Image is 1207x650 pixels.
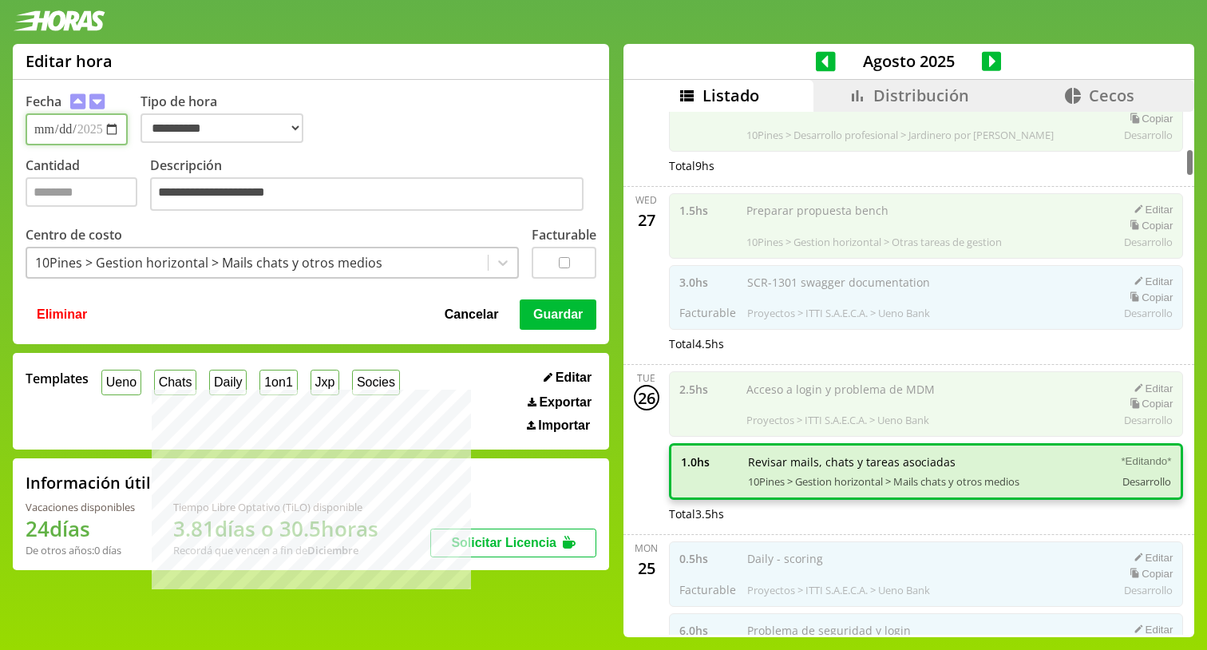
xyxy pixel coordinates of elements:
textarea: Descripción [150,177,584,211]
button: Daily [209,370,247,394]
h1: 3.81 días o 30.5 horas [173,514,378,543]
span: Editar [556,371,592,385]
div: Recordá que vencen a fin de [173,543,378,557]
div: Wed [635,193,657,207]
b: Diciembre [307,543,358,557]
label: Descripción [150,157,596,215]
span: Agosto 2025 [836,50,982,72]
button: Exportar [523,394,596,410]
select: Tipo de hora [140,113,303,143]
input: Cantidad [26,177,137,207]
h1: Editar hora [26,50,113,72]
h2: Información útil [26,472,151,493]
div: 26 [634,385,659,410]
div: Total 3.5 hs [669,506,1184,521]
div: Vacaciones disponibles [26,500,135,514]
div: Total 4.5 hs [669,336,1184,351]
div: De otros años: 0 días [26,543,135,557]
span: Importar [538,418,590,433]
div: scrollable content [623,112,1194,636]
div: Mon [635,541,658,555]
span: Listado [702,85,759,106]
button: 1on1 [259,370,297,394]
label: Tipo de hora [140,93,316,145]
span: Distribución [873,85,969,106]
div: Total 9 hs [669,158,1184,173]
h1: 24 días [26,514,135,543]
button: Cancelar [440,299,504,330]
span: Exportar [539,395,592,410]
button: Jxp [311,370,340,394]
div: 10Pines > Gestion horizontal > Mails chats y otros medios [35,254,382,271]
span: Solicitar Licencia [451,536,556,549]
span: Templates [26,370,89,387]
div: 27 [634,207,659,232]
label: Fecha [26,93,61,110]
button: Chats [154,370,196,394]
label: Cantidad [26,157,150,215]
img: logotipo [13,10,105,31]
button: Editar [539,370,596,386]
button: Ueno [101,370,141,394]
button: Guardar [520,299,596,330]
label: Centro de costo [26,226,122,244]
div: Tue [637,371,655,385]
button: Socies [352,370,400,394]
div: 25 [634,555,659,581]
button: Eliminar [32,299,92,330]
div: Tiempo Libre Optativo (TiLO) disponible [173,500,378,514]
button: Solicitar Licencia [430,529,596,557]
label: Facturable [532,226,596,244]
span: Cecos [1089,85,1134,106]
